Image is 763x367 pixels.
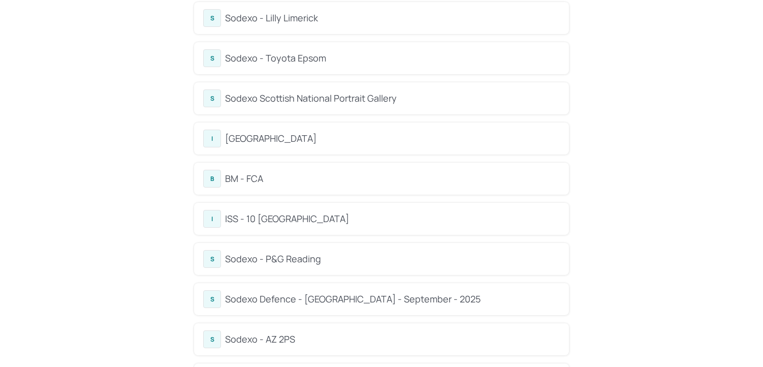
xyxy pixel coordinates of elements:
[203,130,221,147] div: I
[225,132,560,145] div: [GEOGRAPHIC_DATA]
[225,51,560,65] div: Sodexo - Toyota Epsom
[225,172,560,186] div: BM - FCA
[225,252,560,266] div: Sodexo - P&G Reading
[203,49,221,67] div: S
[203,210,221,228] div: I
[225,91,560,105] div: Sodexo Scottish National Portrait Gallery
[203,290,221,308] div: S
[225,292,560,306] div: Sodexo Defence - [GEOGRAPHIC_DATA] - September - 2025
[225,11,560,25] div: Sodexo - Lilly Limerick
[203,250,221,268] div: S
[225,332,560,346] div: Sodexo - AZ 2PS
[203,89,221,107] div: S
[225,212,560,226] div: ISS - 10 [GEOGRAPHIC_DATA]
[203,170,221,188] div: B
[203,9,221,27] div: S
[203,330,221,348] div: S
